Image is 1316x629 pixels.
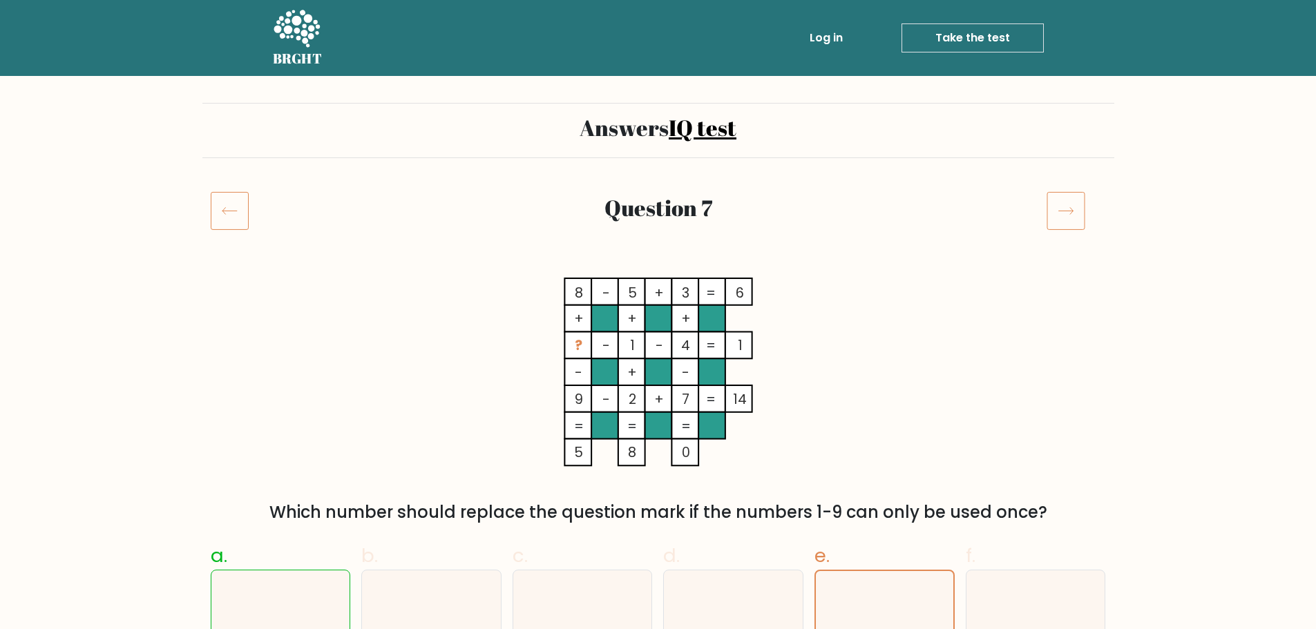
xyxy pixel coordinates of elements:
tspan: ? [575,336,582,355]
tspan: 1 [737,336,742,355]
tspan: - [602,283,610,302]
tspan: 14 [733,389,747,409]
span: a. [211,542,227,569]
a: IQ test [669,113,736,142]
tspan: 2 [628,389,636,409]
tspan: = [706,283,716,302]
span: c. [513,542,528,569]
tspan: + [573,309,583,329]
tspan: 4 [681,336,690,355]
tspan: - [682,362,689,382]
tspan: = [573,416,583,436]
a: BRGHT [273,6,323,70]
tspan: 7 [682,389,689,409]
span: f. [966,542,975,569]
tspan: 8 [628,443,636,463]
span: e. [814,542,830,569]
tspan: = [680,416,690,436]
tspan: 8 [574,283,582,302]
tspan: = [706,336,716,355]
tspan: = [706,389,716,409]
div: Which number should replace the question mark if the numbers 1-9 can only be used once? [219,500,1098,525]
tspan: 6 [736,283,744,302]
tspan: + [654,283,664,302]
tspan: - [602,336,610,355]
tspan: 3 [682,283,689,302]
tspan: - [602,389,610,409]
tspan: + [654,389,664,409]
tspan: 5 [574,443,583,463]
tspan: + [627,362,637,382]
tspan: 5 [627,283,636,302]
a: Log in [804,24,848,52]
tspan: 9 [574,389,582,409]
h2: Question 7 [287,195,1030,221]
a: Take the test [902,23,1044,52]
tspan: - [655,336,662,355]
h5: BRGHT [273,50,323,67]
span: b. [361,542,378,569]
tspan: 1 [629,336,634,355]
span: d. [663,542,680,569]
tspan: = [627,416,637,436]
h2: Answers [211,115,1106,141]
tspan: 0 [681,443,689,463]
tspan: - [575,362,582,382]
tspan: + [627,309,637,329]
tspan: + [680,309,690,329]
